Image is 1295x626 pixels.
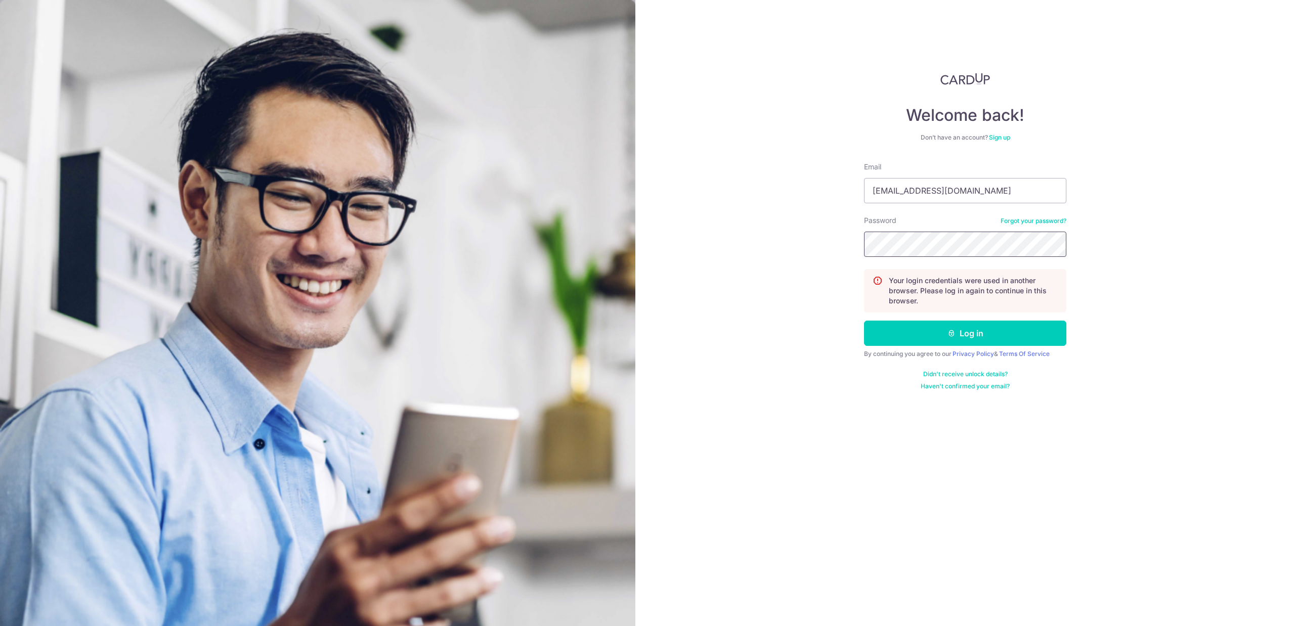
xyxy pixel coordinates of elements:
a: Haven't confirmed your email? [921,382,1010,390]
label: Password [864,215,896,226]
button: Log in [864,321,1066,346]
div: By continuing you agree to our & [864,350,1066,358]
a: Sign up [989,133,1010,141]
img: CardUp Logo [940,73,990,85]
h4: Welcome back! [864,105,1066,125]
a: Privacy Policy [953,350,994,357]
input: Enter your Email [864,178,1066,203]
a: Terms Of Service [999,350,1050,357]
a: Forgot your password? [1001,217,1066,225]
a: Didn't receive unlock details? [923,370,1008,378]
label: Email [864,162,881,172]
div: Don’t have an account? [864,133,1066,142]
p: Your login credentials were used in another browser. Please log in again to continue in this brow... [889,276,1058,306]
